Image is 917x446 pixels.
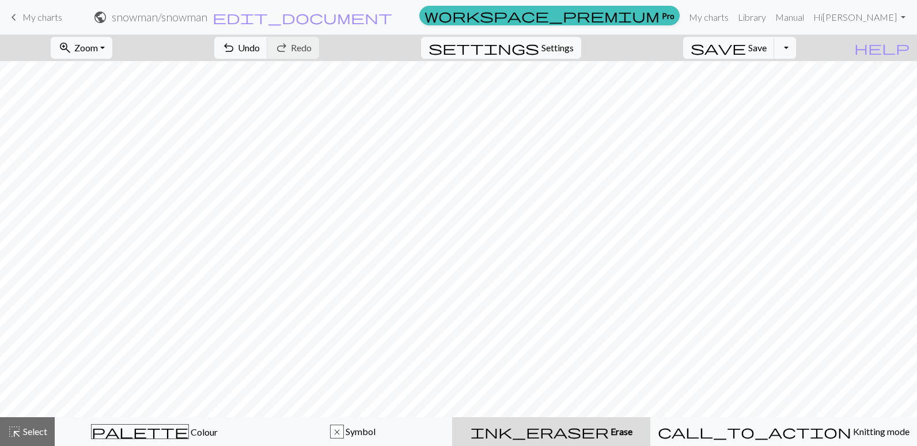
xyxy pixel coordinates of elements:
a: Pro [419,6,680,25]
div: x [331,425,343,439]
span: Settings [541,41,574,55]
span: keyboard_arrow_left [7,9,21,25]
span: Colour [189,426,218,437]
span: Knitting mode [851,426,910,437]
span: My charts [22,12,62,22]
a: My charts [684,6,733,29]
span: Undo [238,42,260,53]
a: Hi[PERSON_NAME] [809,6,910,29]
span: zoom_in [58,40,72,56]
span: Zoom [74,42,98,53]
button: Colour [55,417,253,446]
button: Undo [214,37,268,59]
span: Select [21,426,47,437]
span: call_to_action [658,424,851,440]
span: edit_document [213,9,392,25]
a: Library [733,6,771,29]
button: Save [683,37,775,59]
span: Symbol [344,426,376,437]
button: x Symbol [253,417,452,446]
i: Settings [429,41,539,55]
a: My charts [7,7,62,27]
span: settings [429,40,539,56]
span: public [93,9,107,25]
span: Save [748,42,767,53]
span: save [691,40,746,56]
span: help [854,40,910,56]
button: SettingsSettings [421,37,581,59]
span: palette [92,424,188,440]
span: undo [222,40,236,56]
span: Erase [609,426,632,437]
h2: snowman / snowman [112,10,207,24]
span: workspace_premium [425,7,660,24]
span: highlight_alt [7,424,21,440]
a: Manual [771,6,809,29]
button: Erase [452,417,650,446]
button: Knitting mode [650,417,917,446]
button: Zoom [51,37,112,59]
span: ink_eraser [471,424,609,440]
